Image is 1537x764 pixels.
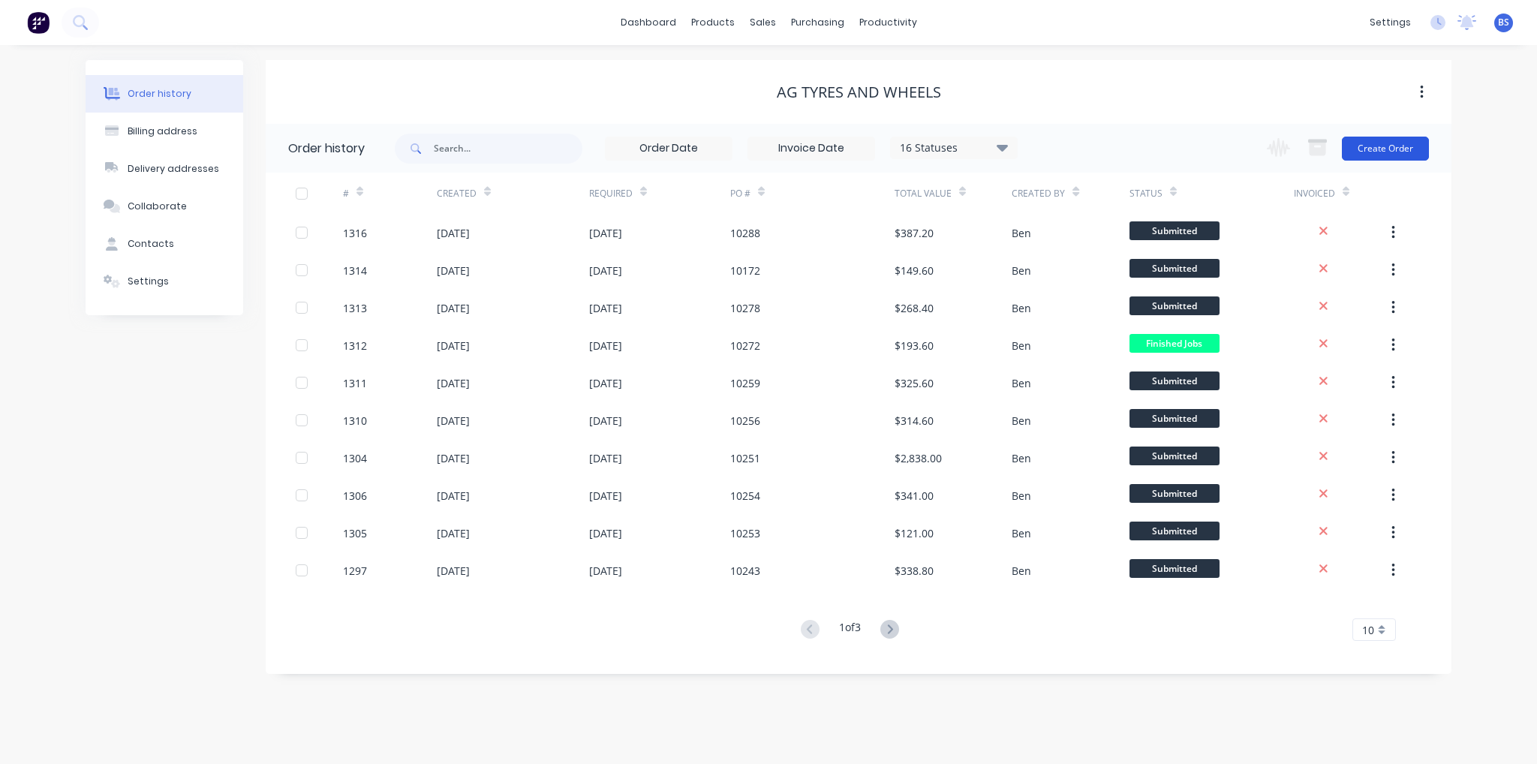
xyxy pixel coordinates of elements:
[1012,450,1031,466] div: Ben
[1362,622,1374,638] span: 10
[730,263,760,278] div: 10172
[1012,263,1031,278] div: Ben
[1129,173,1294,214] div: Status
[86,113,243,150] button: Billing address
[1129,447,1220,465] span: Submitted
[895,488,934,504] div: $341.00
[748,137,874,160] input: Invoice Date
[730,300,760,316] div: 10278
[343,225,367,241] div: 1316
[589,525,622,541] div: [DATE]
[895,187,952,200] div: Total Value
[437,525,470,541] div: [DATE]
[437,187,477,200] div: Created
[1129,559,1220,578] span: Submitted
[589,187,633,200] div: Required
[589,173,730,214] div: Required
[128,162,219,176] div: Delivery addresses
[434,134,582,164] input: Search...
[1129,522,1220,540] span: Submitted
[589,225,622,241] div: [DATE]
[437,413,470,429] div: [DATE]
[895,338,934,353] div: $193.60
[128,125,197,138] div: Billing address
[343,563,367,579] div: 1297
[437,300,470,316] div: [DATE]
[437,338,470,353] div: [DATE]
[343,375,367,391] div: 1311
[1294,173,1388,214] div: Invoiced
[589,563,622,579] div: [DATE]
[128,275,169,288] div: Settings
[606,137,732,160] input: Order Date
[437,225,470,241] div: [DATE]
[895,375,934,391] div: $325.60
[1012,525,1031,541] div: Ben
[86,225,243,263] button: Contacts
[742,11,784,34] div: sales
[1129,187,1163,200] div: Status
[589,300,622,316] div: [DATE]
[1012,338,1031,353] div: Ben
[730,450,760,466] div: 10251
[343,187,349,200] div: #
[1012,300,1031,316] div: Ben
[589,450,622,466] div: [DATE]
[288,140,365,158] div: Order history
[1129,371,1220,390] span: Submitted
[895,263,934,278] div: $149.60
[895,525,934,541] div: $121.00
[839,619,861,641] div: 1 of 3
[1129,334,1220,353] span: Finished Jobs
[1362,11,1418,34] div: settings
[437,173,589,214] div: Created
[128,200,187,213] div: Collaborate
[891,140,1017,156] div: 16 Statuses
[86,150,243,188] button: Delivery addresses
[730,338,760,353] div: 10272
[589,488,622,504] div: [DATE]
[730,375,760,391] div: 10259
[343,413,367,429] div: 1310
[730,173,895,214] div: PO #
[730,488,760,504] div: 10254
[343,300,367,316] div: 1313
[1129,296,1220,315] span: Submitted
[1012,488,1031,504] div: Ben
[1012,173,1129,214] div: Created By
[730,563,760,579] div: 10243
[343,263,367,278] div: 1314
[730,225,760,241] div: 10288
[852,11,925,34] div: productivity
[1012,375,1031,391] div: Ben
[1012,225,1031,241] div: Ben
[437,488,470,504] div: [DATE]
[1012,413,1031,429] div: Ben
[895,413,934,429] div: $314.60
[1012,563,1031,579] div: Ben
[1129,484,1220,503] span: Submitted
[343,488,367,504] div: 1306
[777,83,941,101] div: AG Tyres and Wheels
[86,75,243,113] button: Order history
[895,563,934,579] div: $338.80
[128,87,191,101] div: Order history
[1129,259,1220,278] span: Submitted
[895,300,934,316] div: $268.40
[86,263,243,300] button: Settings
[343,525,367,541] div: 1305
[437,563,470,579] div: [DATE]
[1294,187,1335,200] div: Invoiced
[128,237,174,251] div: Contacts
[343,173,437,214] div: #
[895,450,942,466] div: $2,838.00
[895,225,934,241] div: $387.20
[589,375,622,391] div: [DATE]
[1012,187,1065,200] div: Created By
[730,413,760,429] div: 10256
[589,263,622,278] div: [DATE]
[684,11,742,34] div: products
[730,525,760,541] div: 10253
[1498,16,1509,29] span: BS
[437,375,470,391] div: [DATE]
